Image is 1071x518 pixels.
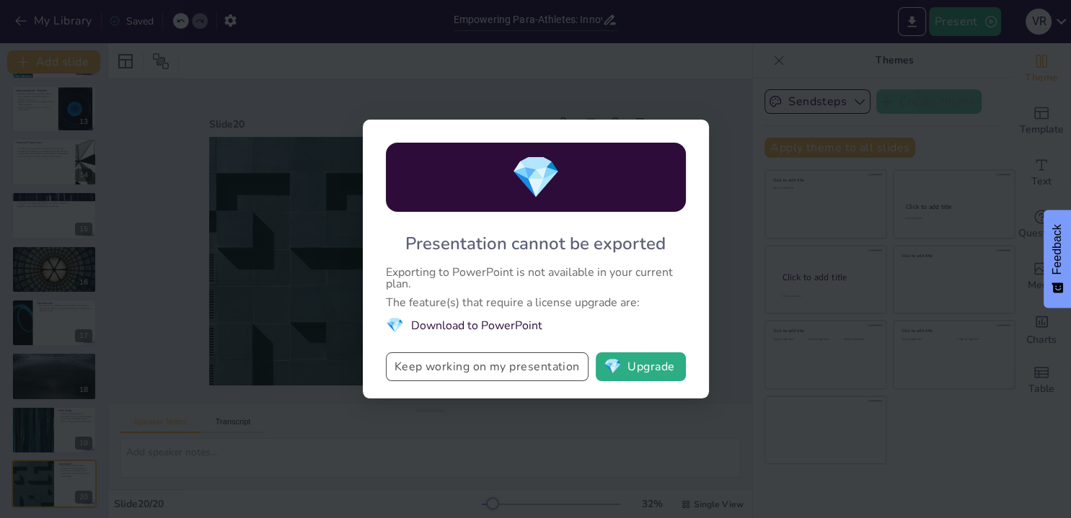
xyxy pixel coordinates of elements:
div: The feature(s) that require a license upgrade are: [386,297,686,308]
span: diamond [604,360,622,374]
span: Feedback [1051,224,1064,274]
span: diamond [386,316,404,335]
button: Keep working on my presentation [386,352,589,381]
button: diamondUpgrade [596,352,686,381]
span: diamond [511,150,561,205]
div: Presentation cannot be exported [405,232,666,255]
div: Exporting to PowerPoint is not available in your current plan. [386,267,686,290]
button: Feedback - Show survey [1044,210,1071,308]
li: Download to PowerPoint [386,316,686,335]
